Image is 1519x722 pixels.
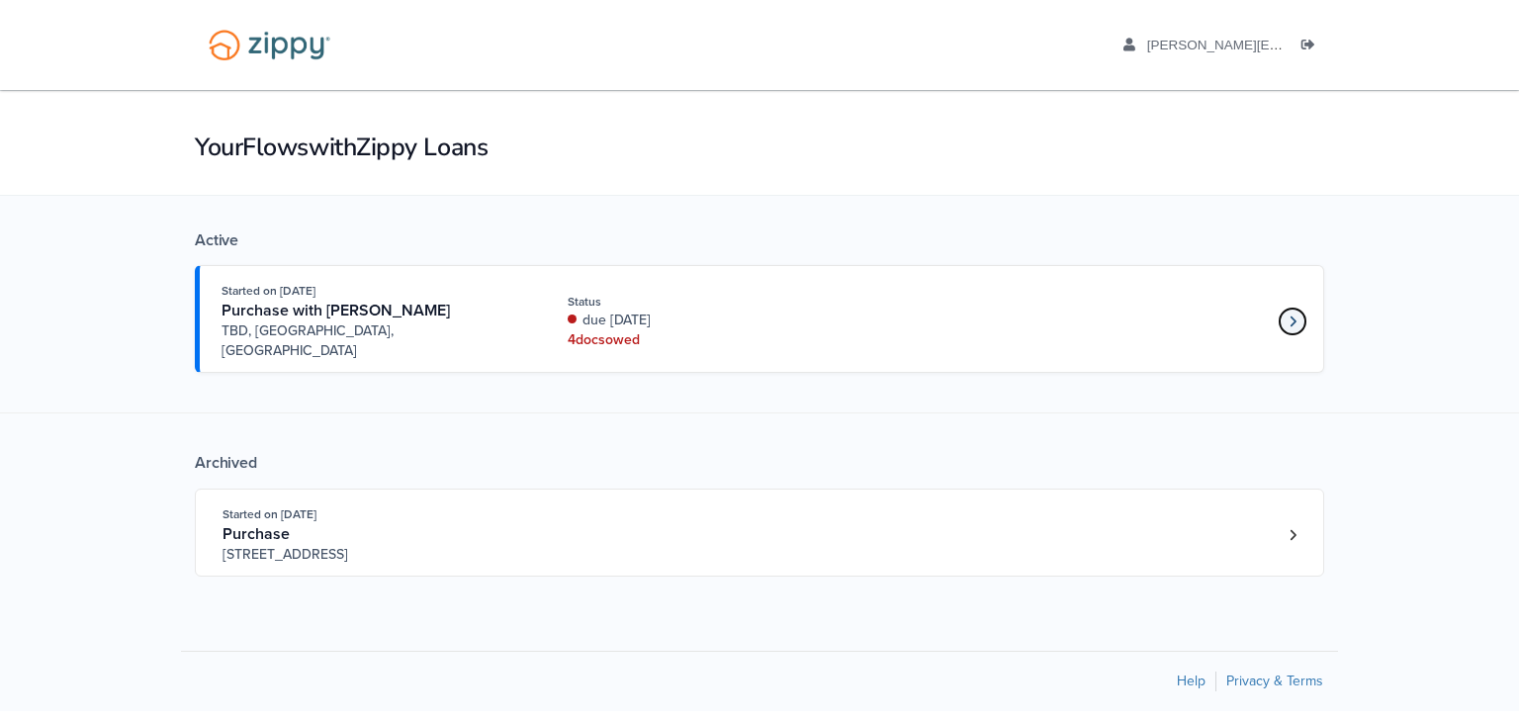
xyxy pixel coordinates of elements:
[1278,520,1307,550] a: Loan number 4021031
[1147,38,1483,52] span: scott.ward1.sw@gmail.com
[195,131,1324,164] h1: Your Flows with Zippy Loans
[195,489,1324,577] a: Open loan 4021031
[196,20,343,70] img: Logo
[1123,38,1483,57] a: edit profile
[1226,673,1323,689] a: Privacy & Terms
[1278,307,1307,336] a: Loan number 4207292
[223,507,316,521] span: Started on [DATE]
[195,265,1324,373] a: Open loan 4207292
[1177,673,1206,689] a: Help
[568,330,832,350] div: 4 doc s owed
[222,284,315,298] span: Started on [DATE]
[195,453,1324,473] div: Archived
[222,321,523,361] span: TBD, [GEOGRAPHIC_DATA], [GEOGRAPHIC_DATA]
[223,524,290,544] span: Purchase
[568,311,832,330] div: due [DATE]
[222,301,450,320] span: Purchase with [PERSON_NAME]
[195,230,1324,250] div: Active
[1301,38,1323,57] a: Log out
[223,545,524,565] span: [STREET_ADDRESS]
[568,293,832,311] div: Status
